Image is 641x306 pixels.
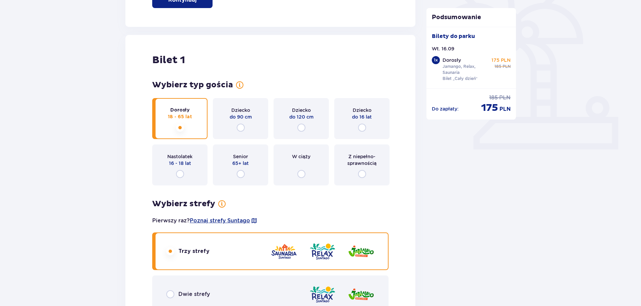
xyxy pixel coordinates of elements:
p: Wybierz strefy [152,199,215,209]
img: zone logo [271,242,297,261]
img: zone logo [348,242,374,261]
p: 65+ lat [232,160,249,167]
p: 18 - 65 lat [168,114,192,120]
p: Wt. 16.09 [432,45,454,52]
p: do 90 cm [230,114,252,120]
p: do 16 lat [352,114,372,120]
p: Z niepełno­sprawnością [340,153,384,167]
img: zone logo [348,285,374,304]
p: PLN [499,94,511,101]
p: Senior [233,153,248,160]
p: Nastolatek [167,153,192,160]
p: PLN [500,105,511,113]
p: W ciąży [292,153,310,160]
p: Wybierz typ gościa [152,80,233,90]
a: Poznaj strefy Suntago [190,217,250,224]
p: Podsumowanie [426,13,516,21]
p: Dziecko [231,107,250,114]
p: PLN [503,63,511,70]
p: Do zapłaty : [432,105,459,112]
p: 175 [481,101,498,114]
p: 185 [489,94,498,101]
img: zone logo [309,242,336,261]
p: 16 - 18 lat [169,160,191,167]
p: Trzy strefy [178,248,210,255]
p: Bilet 1 [152,54,185,67]
p: Jamango, Relax, Saunaria [443,63,489,76]
p: Bilet „Cały dzień” [443,76,478,82]
p: Pierwszy raz? [152,217,257,224]
p: 185 [494,63,501,70]
p: Dziecko [353,107,371,114]
div: 1 x [432,56,440,64]
p: Dorosły [443,57,461,63]
img: zone logo [309,285,336,304]
p: do 120 cm [289,114,313,120]
p: Dziecko [292,107,311,114]
p: 175 PLN [491,57,511,63]
p: Dwie strefy [178,291,210,298]
p: Dorosły [170,107,190,114]
p: Bilety do parku [432,33,475,40]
